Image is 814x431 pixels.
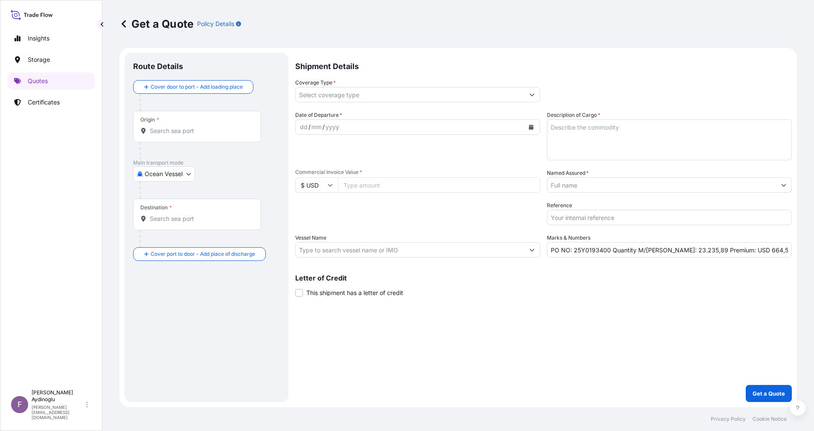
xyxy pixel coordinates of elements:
input: Destination [150,214,250,223]
span: Cover door to port - Add loading place [151,83,243,91]
p: Certificates [28,98,60,107]
span: Ocean Vessel [145,170,183,178]
div: day, [299,122,308,132]
input: Origin [150,127,250,135]
label: Marks & Numbers [547,234,590,242]
button: Get a Quote [746,385,792,402]
input: Type amount [338,177,540,193]
label: Description of Cargo [547,111,600,119]
a: Quotes [7,72,95,90]
a: Certificates [7,94,95,111]
button: Show suggestions [524,242,540,257]
p: Storage [28,55,50,64]
label: Named Assured [547,169,589,177]
span: Date of Departure [295,111,342,119]
span: F [17,400,22,409]
p: Main transport mode [133,159,280,166]
div: year, [325,122,340,132]
p: Letter of Credit [295,275,792,281]
button: Select transport [133,166,195,182]
input: Type to search vessel name or IMO [296,242,524,257]
div: / [308,122,311,132]
div: Origin [140,116,159,123]
button: Show suggestions [776,177,791,193]
button: Cover door to port - Add loading place [133,80,253,94]
a: Cookie Notice [753,416,787,422]
p: [PERSON_NAME] Aydinoglu [32,389,84,403]
input: Full name [547,177,776,193]
p: Get a Quote [119,17,194,31]
p: Route Details [133,61,183,72]
a: Insights [7,30,95,47]
label: Vessel Name [295,234,326,242]
p: Insights [28,34,49,43]
a: Storage [7,51,95,68]
p: Policy Details [197,20,234,28]
input: Your internal reference [547,210,792,225]
label: Coverage Type [295,78,336,87]
button: Cover port to door - Add place of discharge [133,247,266,261]
p: [PERSON_NAME][EMAIL_ADDRESS][DOMAIN_NAME] [32,405,84,420]
input: Number1, number2,... [547,242,792,257]
p: Shipment Details [295,53,792,78]
div: / [323,122,325,132]
button: Show suggestions [524,87,540,102]
p: Get a Quote [753,389,785,398]
label: Reference [547,201,572,210]
button: Calendar [524,120,538,134]
span: Cover port to door - Add place of discharge [151,250,255,258]
div: Destination [140,204,172,211]
span: This shipment has a letter of credit [306,289,403,297]
a: Privacy Policy [711,416,746,422]
span: Commercial Invoice Value [295,169,540,176]
div: month, [311,122,323,132]
input: Select coverage type [296,87,524,102]
p: Quotes [28,77,48,85]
